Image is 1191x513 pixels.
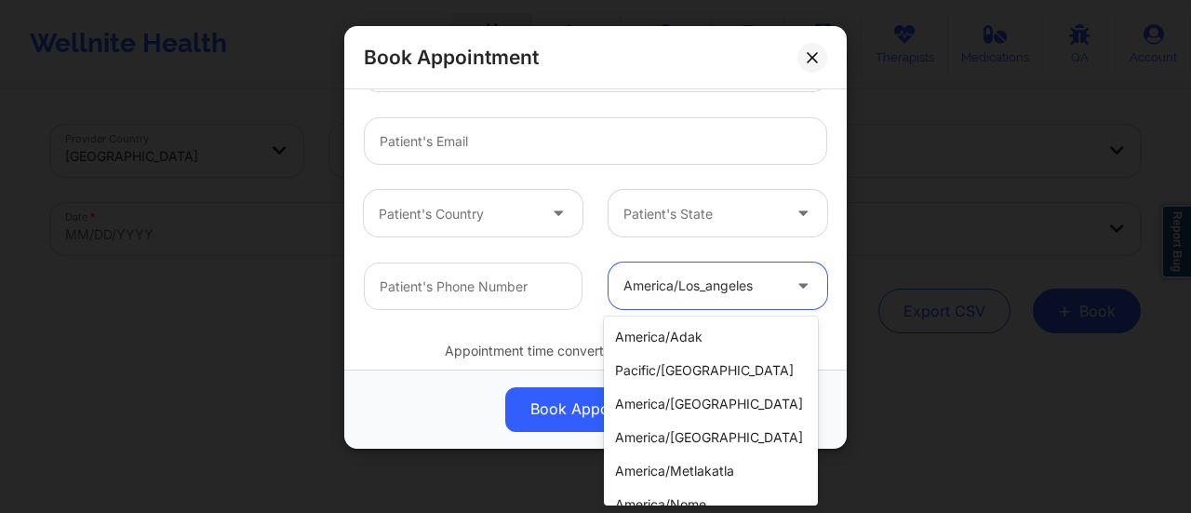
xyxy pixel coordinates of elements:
div: america/[GEOGRAPHIC_DATA] [604,421,818,454]
div: america/adak [604,320,818,354]
h2: Book Appointment [364,45,539,70]
input: Patient's Email [364,117,827,165]
button: Book Appointment [505,387,686,432]
input: Patient's Phone Number [364,263,582,310]
div: america/los_angeles [623,263,781,309]
div: Appointment time converted to [364,342,827,360]
div: [DATE] 8:40 AM [364,367,827,385]
div: america/metlakatla [604,454,818,488]
div: pacific/[GEOGRAPHIC_DATA] [604,354,818,387]
div: america/[GEOGRAPHIC_DATA] [604,387,818,421]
